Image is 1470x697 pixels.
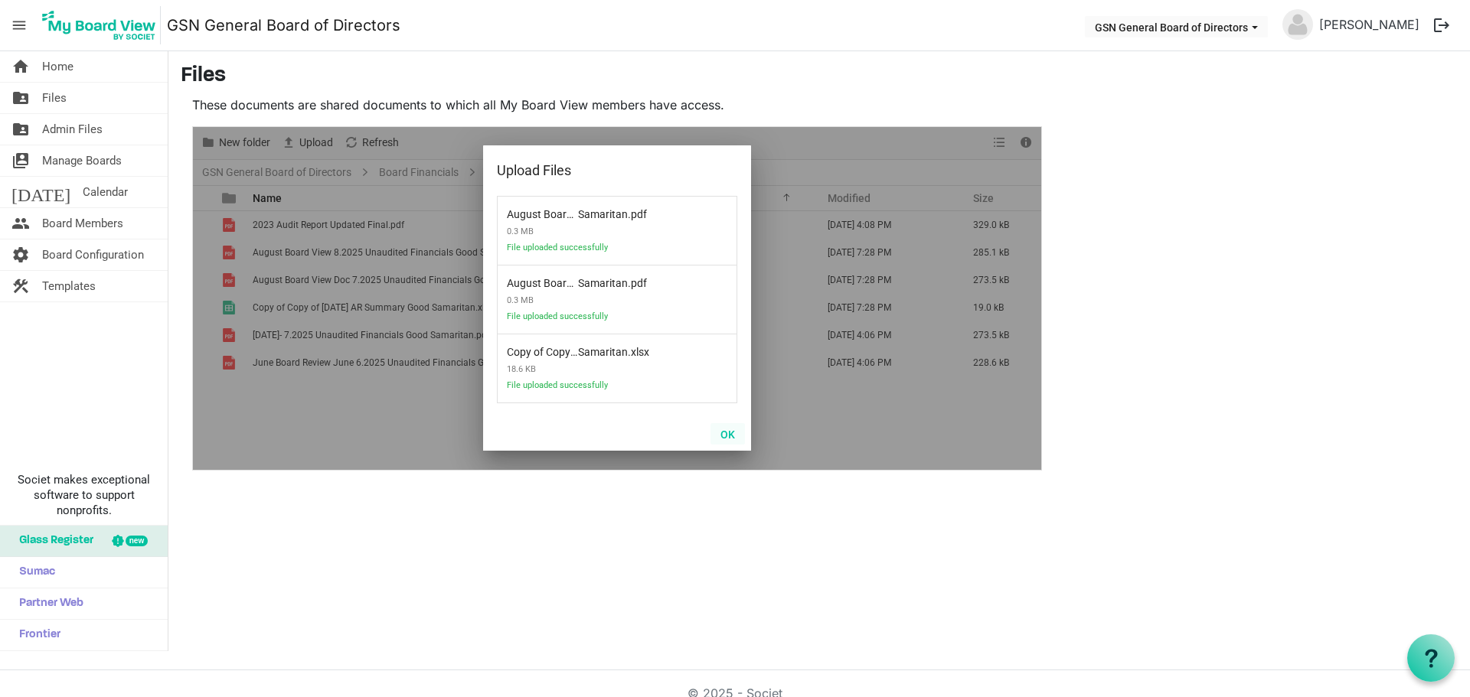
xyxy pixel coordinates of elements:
[42,83,67,113] span: Files
[42,239,144,270] span: Board Configuration
[42,271,96,301] span: Templates
[11,177,70,207] span: [DATE]
[11,208,30,239] span: people
[7,472,161,518] span: Societ makes exceptional software to support nonprofits.
[11,588,83,619] span: Partner Web
[11,526,93,556] span: Glass Register
[126,536,148,546] div: new
[42,208,123,239] span: Board Members
[11,83,30,113] span: folder_shared
[42,145,122,176] span: Manage Boards
[11,557,55,588] span: Sumac
[11,51,30,82] span: home
[11,620,60,650] span: Frontier
[11,239,30,270] span: settings
[83,177,128,207] span: Calendar
[42,51,73,82] span: Home
[11,114,30,145] span: folder_shared
[11,145,30,176] span: switch_account
[42,114,103,145] span: Admin Files
[11,271,30,301] span: construction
